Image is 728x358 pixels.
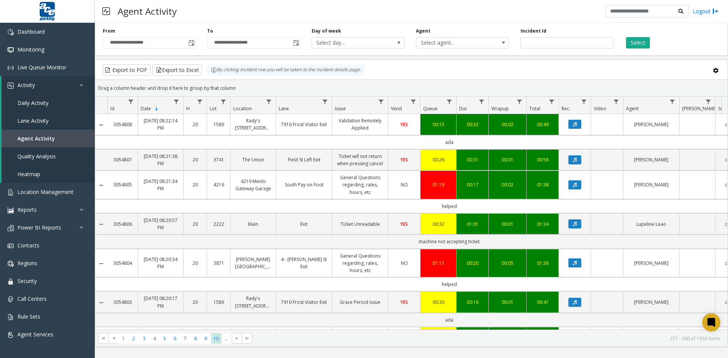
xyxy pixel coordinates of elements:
[400,156,408,163] span: YES
[201,333,211,344] span: Page 9
[210,105,217,112] span: Lot
[376,97,386,107] a: Issue Filter Menu
[143,117,179,131] a: [DATE] 08:22:14 PM
[188,299,202,306] a: 20
[628,299,675,306] a: [PERSON_NAME]
[425,121,452,128] a: 00:15
[141,105,151,112] span: Date
[281,220,327,228] a: Exit
[393,299,416,306] a: YES
[531,121,554,128] div: 00:49
[337,117,383,131] a: Validation Remotely Applied
[461,156,484,163] a: 00:31
[626,37,650,48] button: Select
[628,121,675,128] a: [PERSON_NAME]
[531,220,554,228] div: 01:34
[112,220,133,228] a: 3054806
[244,335,250,341] span: Go to the last page
[212,156,226,163] a: 3741
[235,178,271,192] a: 4219 Menlo Gateway Garage
[8,65,14,71] img: 'icon'
[188,121,202,128] a: 20
[207,28,213,34] label: To
[461,260,484,267] a: 00:20
[212,121,226,128] a: 1589
[8,83,14,89] img: 'icon'
[281,121,327,128] a: 7910 Frost Visitor Exit
[337,252,383,274] a: General Questions regarding, rates, hours, etc
[626,105,639,112] span: Agent
[112,121,133,128] a: 3054808
[393,181,416,188] a: NO
[461,220,484,228] a: 01:01
[212,260,226,267] a: 3871
[95,122,107,128] a: Collapse Details
[95,182,107,188] a: Collapse Details
[312,38,386,48] span: Select day...
[531,299,554,306] a: 00:47
[221,333,232,344] span: Page 11
[17,206,37,213] span: Reports
[95,300,107,306] a: Collapse Details
[461,181,484,188] a: 00:17
[401,181,408,188] span: NO
[531,260,554,267] a: 01:36
[393,260,416,267] a: NO
[188,181,202,188] a: 20
[281,156,327,163] a: Field St Left Exit
[425,181,452,188] div: 01:19
[95,81,728,95] div: Drag a column header and drop it here to group by that column
[393,220,416,228] a: YES
[103,64,151,76] button: Export to PDF
[234,335,240,341] span: Go to the next page
[400,221,408,227] span: YES
[114,2,180,20] h3: Agent Activity
[2,94,95,112] a: Daily Activity
[8,207,14,213] img: 'icon'
[112,260,133,267] a: 3054804
[212,220,226,228] a: 2222
[2,147,95,165] a: Quality Analysis
[233,105,252,112] span: Location
[154,106,160,112] span: Sortable
[171,97,182,107] a: Date Filter Menu
[8,225,14,231] img: 'icon'
[281,256,327,270] a: 4 - [PERSON_NAME] St Exit
[235,295,271,309] a: Rady's [STREET_ADDRESS]
[188,260,202,267] a: 20
[17,153,56,160] span: Quality Analysis
[459,105,467,112] span: Dur
[143,153,179,167] a: [DATE] 08:21:38 PM
[235,220,271,228] a: Main
[461,121,484,128] div: 00:32
[103,28,115,34] label: From
[425,299,452,306] div: 00:30
[17,242,39,249] span: Contacts
[8,189,14,195] img: 'icon'
[400,299,408,305] span: YES
[531,181,554,188] div: 01:38
[17,295,47,302] span: Call Centers
[8,296,14,302] img: 'icon'
[2,112,95,130] a: Lane Activity
[110,105,115,112] span: Id
[493,299,522,306] div: 00:01
[425,220,452,228] div: 00:32
[493,260,522,267] div: 00:05
[628,260,675,267] a: [PERSON_NAME]
[190,333,201,344] span: Page 8
[95,97,728,330] div: Data table
[292,38,300,48] span: Toggle popup
[337,299,383,306] a: Grace Period Issue
[188,220,202,228] a: 20
[143,217,179,231] a: [DATE] 08:20:57 PM
[416,38,490,48] span: Select agent...
[335,105,346,112] span: Issue
[211,333,221,344] span: Page 10
[493,220,522,228] div: 00:01
[611,97,621,107] a: Video Filter Menu
[416,28,430,34] label: Agent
